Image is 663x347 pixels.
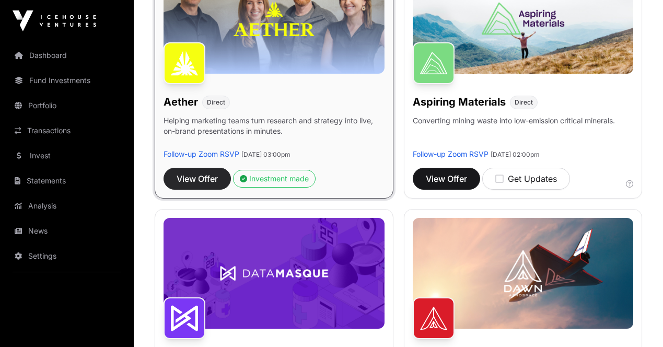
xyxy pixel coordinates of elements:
p: Converting mining waste into low-emission critical minerals. [413,115,615,149]
a: Statements [8,169,125,192]
img: Aspiring Materials [413,42,455,84]
div: Investment made [240,173,309,184]
a: Settings [8,245,125,268]
a: Follow-up Zoom RSVP [413,149,488,158]
span: Direct [515,98,533,107]
h1: Aether [164,95,198,109]
img: Dawn-Banner.jpg [413,218,634,328]
button: View Offer [413,168,480,190]
iframe: Chat Widget [611,297,663,347]
img: Aether [164,42,205,84]
img: Dawn Aerospace [413,297,455,339]
h1: Aspiring Materials [413,95,506,109]
img: Icehouse Ventures Logo [13,10,96,31]
span: Direct [207,98,225,107]
p: Helping marketing teams turn research and strategy into live, on-brand presentations in minutes. [164,115,385,149]
button: Investment made [233,170,316,188]
span: View Offer [426,172,467,185]
button: Get Updates [482,168,570,190]
a: Invest [8,144,125,167]
a: Fund Investments [8,69,125,92]
a: Follow-up Zoom RSVP [164,149,239,158]
img: DataMasque-Banner.jpg [164,218,385,328]
a: Transactions [8,119,125,142]
div: Get Updates [495,172,557,185]
a: Portfolio [8,94,125,117]
a: Dashboard [8,44,125,67]
span: [DATE] 02:00pm [491,151,540,158]
span: View Offer [177,172,218,185]
button: View Offer [164,168,231,190]
img: DataMasque [164,297,205,339]
span: [DATE] 03:00pm [241,151,290,158]
a: News [8,219,125,242]
a: Analysis [8,194,125,217]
